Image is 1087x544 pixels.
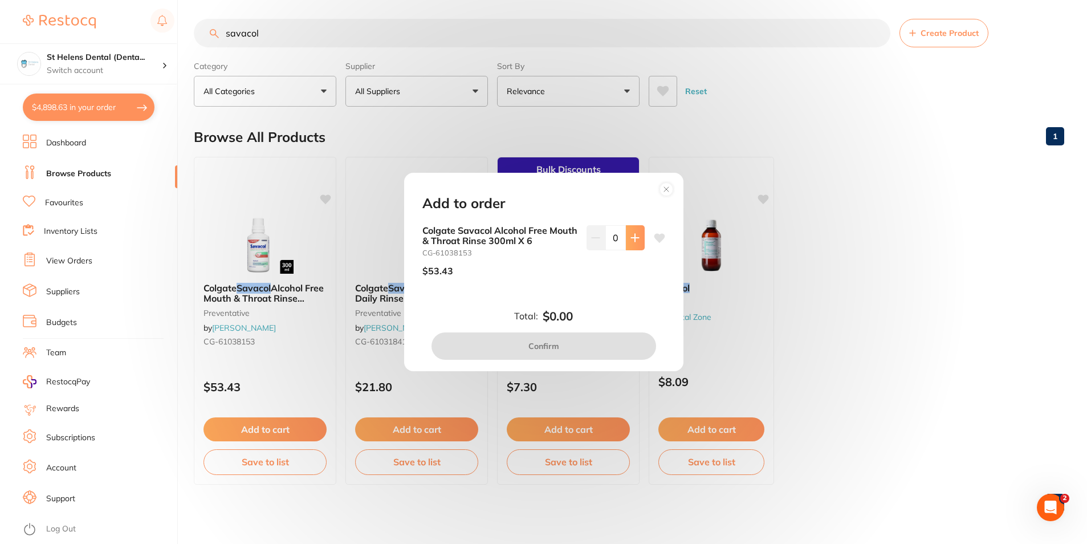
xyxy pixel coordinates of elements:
[422,225,577,246] b: Colgate Savacol Alcohol Free Mouth & Throat Rinse 300ml X 6
[422,266,453,276] p: $53.43
[431,332,656,360] button: Confirm
[1060,494,1069,503] span: 2
[514,311,538,321] label: Total:
[543,310,573,323] b: $0.00
[422,196,505,212] h2: Add to order
[422,249,577,257] small: CG-61038153
[1037,494,1064,521] iframe: Intercom live chat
